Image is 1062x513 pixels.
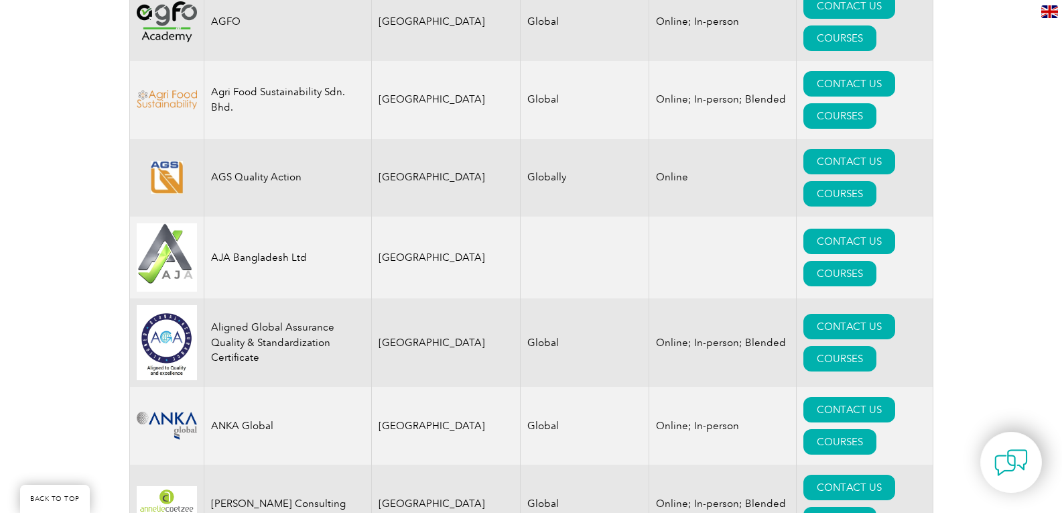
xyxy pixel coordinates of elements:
td: [GEOGRAPHIC_DATA] [371,139,521,217]
td: Globally [521,139,649,217]
a: COURSES [803,181,876,207]
a: COURSES [803,25,876,51]
a: CONTACT US [803,71,895,97]
td: Aligned Global Assurance Quality & Standardization Certificate [204,298,371,387]
td: [GEOGRAPHIC_DATA] [371,61,521,139]
td: Global [521,61,649,139]
a: CONTACT US [803,475,895,500]
a: BACK TO TOP [20,485,90,513]
img: 049e7a12-d1a0-ee11-be37-00224893a058-logo.jpg [137,305,197,380]
a: COURSES [803,261,876,286]
a: COURSES [803,429,876,455]
td: [GEOGRAPHIC_DATA] [371,217,521,299]
img: e9ac0e2b-848c-ef11-8a6a-00224810d884-logo.jpg [137,223,197,292]
td: [GEOGRAPHIC_DATA] [371,387,521,465]
td: AJA Bangladesh Ltd [204,217,371,299]
td: Online [649,139,797,217]
a: CONTACT US [803,397,895,422]
a: COURSES [803,103,876,129]
td: [GEOGRAPHIC_DATA] [371,298,521,387]
img: contact-chat.png [994,446,1028,479]
img: f9836cf2-be2c-ed11-9db1-00224814fd52-logo.png [137,90,197,109]
a: CONTACT US [803,229,895,254]
img: e8128bb3-5a91-eb11-b1ac-002248146a66-logo.png [137,161,197,194]
a: CONTACT US [803,149,895,174]
td: Online; In-person [649,387,797,465]
td: Global [521,387,649,465]
td: ANKA Global [204,387,371,465]
td: Online; In-person; Blended [649,61,797,139]
td: Online; In-person; Blended [649,298,797,387]
td: Agri Food Sustainability Sdn. Bhd. [204,61,371,139]
a: CONTACT US [803,314,895,339]
img: 2d900779-188b-ea11-a811-000d3ae11abd-logo.png [137,1,197,42]
td: AGS Quality Action [204,139,371,217]
a: COURSES [803,346,876,372]
td: Global [521,298,649,387]
img: en [1041,5,1058,18]
img: c09c33f4-f3a0-ea11-a812-000d3ae11abd-logo.png [137,412,197,440]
